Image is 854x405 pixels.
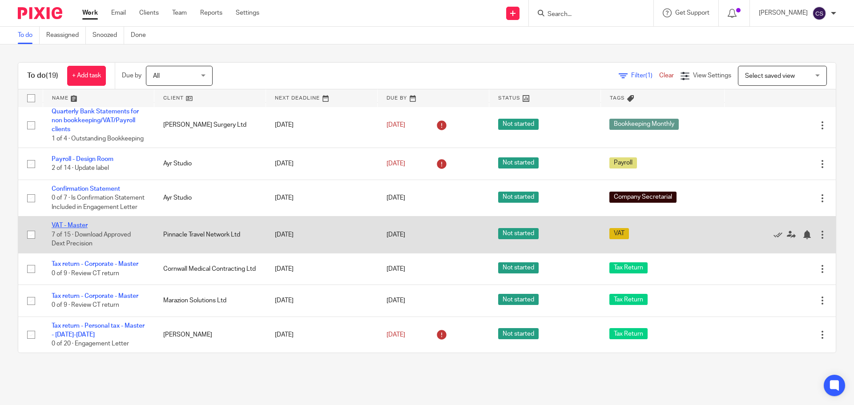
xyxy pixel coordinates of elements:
[387,160,405,167] span: [DATE]
[609,262,648,273] span: Tax Return
[18,7,62,19] img: Pixie
[609,119,679,130] span: Bookkeeping Monthly
[52,302,119,308] span: 0 of 9 · Review CT return
[52,270,119,277] span: 0 of 9 · Review CT return
[609,192,677,203] span: Company Secretarial
[67,66,106,86] a: + Add task
[498,262,539,273] span: Not started
[154,102,266,148] td: [PERSON_NAME] Surgery Ltd
[759,8,808,17] p: [PERSON_NAME]
[139,8,159,17] a: Clients
[52,222,88,229] a: VAT - Master
[675,10,709,16] span: Get Support
[387,195,405,201] span: [DATE]
[498,228,539,239] span: Not started
[172,8,187,17] a: Team
[52,165,109,172] span: 2 of 14 · Update label
[52,108,139,133] a: Quarterly Bank Statements for non bookkeeping/VAT/Payroll clients
[609,294,648,305] span: Tax Return
[609,157,637,168] span: Payroll
[609,328,648,339] span: Tax Return
[645,72,653,79] span: (1)
[52,261,138,267] a: Tax return - Corporate - Master
[659,72,674,79] a: Clear
[52,293,138,299] a: Tax return - Corporate - Master
[266,148,378,180] td: [DATE]
[154,253,266,285] td: Cornwall Medical Contracting Ltd
[547,11,627,19] input: Search
[266,102,378,148] td: [DATE]
[745,73,795,79] span: Select saved view
[154,317,266,353] td: [PERSON_NAME]
[52,136,144,142] span: 1 of 4 · Outstanding Bookkeeping
[610,96,625,100] span: Tags
[693,72,731,79] span: View Settings
[52,341,129,347] span: 0 of 20 · Engagement Letter
[122,71,141,80] p: Due by
[131,27,153,44] a: Done
[46,27,86,44] a: Reassigned
[111,8,126,17] a: Email
[82,8,98,17] a: Work
[498,119,539,130] span: Not started
[154,148,266,180] td: Ayr Studio
[93,27,124,44] a: Snoozed
[266,253,378,285] td: [DATE]
[27,71,58,80] h1: To do
[387,232,405,238] span: [DATE]
[498,157,539,168] span: Not started
[266,317,378,353] td: [DATE]
[236,8,259,17] a: Settings
[266,285,378,317] td: [DATE]
[498,192,539,203] span: Not started
[52,186,120,192] a: Confirmation Statement
[52,232,131,247] span: 7 of 15 · Download Approved Dext Precision
[498,328,539,339] span: Not started
[266,217,378,253] td: [DATE]
[154,217,266,253] td: Pinnacle Travel Network Ltd
[52,156,113,162] a: Payroll - Design Room
[52,195,145,210] span: 0 of 7 · Is Confirmation Statement Included in Engagement Letter
[387,332,405,338] span: [DATE]
[812,6,826,20] img: svg%3E
[154,285,266,317] td: Marazion Solutions Ltd
[266,180,378,216] td: [DATE]
[609,228,629,239] span: VAT
[52,323,145,338] a: Tax return - Personal tax - Master - [DATE]-[DATE]
[387,122,405,128] span: [DATE]
[631,72,659,79] span: Filter
[773,230,787,239] a: Mark as done
[154,180,266,216] td: Ayr Studio
[498,294,539,305] span: Not started
[153,73,160,79] span: All
[200,8,222,17] a: Reports
[387,297,405,304] span: [DATE]
[387,266,405,272] span: [DATE]
[18,27,40,44] a: To do
[46,72,58,79] span: (19)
